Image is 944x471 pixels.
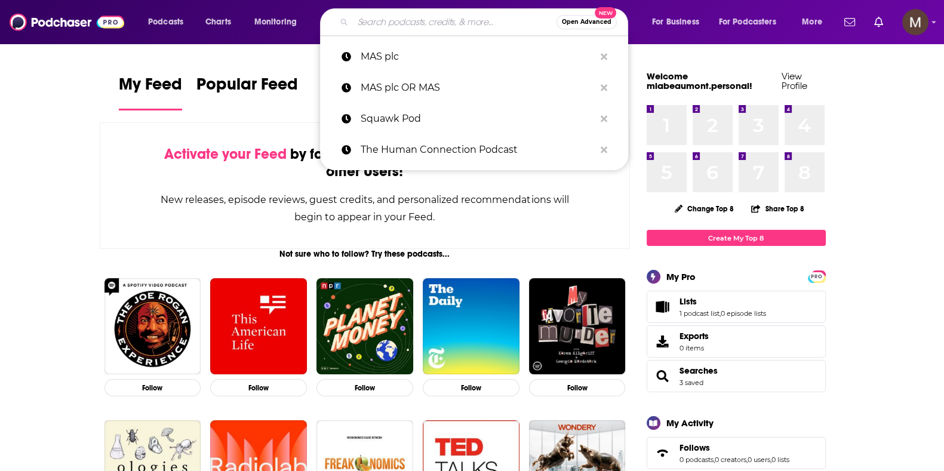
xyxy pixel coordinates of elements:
[320,134,628,165] a: The Human Connection Podcast
[210,379,307,396] button: Follow
[595,7,616,19] span: New
[751,197,804,220] button: Share Top 8
[254,14,297,30] span: Monitoring
[246,13,312,32] button: open menu
[840,12,860,32] a: Show notifications dropdown
[679,455,714,464] a: 0 podcasts
[679,365,718,376] a: Searches
[666,417,714,429] div: My Activity
[802,14,822,30] span: More
[869,12,888,32] a: Show notifications dropdown
[748,455,770,464] a: 0 users
[140,13,199,32] button: open menu
[782,70,807,91] a: View Profile
[721,309,766,318] a: 0 episode lists
[361,103,595,134] p: Squawk Pod
[679,442,789,453] a: Follows
[148,14,183,30] span: Podcasts
[361,134,595,165] p: The Human Connection Podcast
[810,272,824,281] a: PRO
[679,309,719,318] a: 1 podcast list
[210,278,307,375] img: This American Life
[746,455,748,464] span: ,
[196,74,298,110] a: Popular Feed
[647,437,826,469] span: Follows
[119,74,182,110] a: My Feed
[679,296,766,307] a: Lists
[714,455,715,464] span: ,
[10,11,124,33] img: Podchaser - Follow, Share and Rate Podcasts
[652,14,699,30] span: For Business
[100,249,631,259] div: Not sure who to follow? Try these podcasts...
[119,74,182,101] span: My Feed
[679,331,709,341] span: Exports
[647,325,826,358] a: Exports
[651,333,675,350] span: Exports
[647,230,826,246] a: Create My Top 8
[679,344,709,352] span: 0 items
[644,13,714,32] button: open menu
[647,70,752,91] a: Welcome miabeaumont.personal!
[316,379,413,396] button: Follow
[647,291,826,323] span: Lists
[679,442,710,453] span: Follows
[902,9,928,35] img: User Profile
[711,13,794,32] button: open menu
[104,278,201,375] img: The Joe Rogan Experience
[320,41,628,72] a: MAS plc
[719,14,776,30] span: For Podcasters
[651,368,675,384] a: Searches
[668,201,742,216] button: Change Top 8
[104,379,201,396] button: Follow
[715,455,746,464] a: 0 creators
[529,379,626,396] button: Follow
[160,146,570,180] div: by following Podcasts, Creators, Lists, and other Users!
[205,14,231,30] span: Charts
[529,278,626,375] img: My Favorite Murder with Karen Kilgariff and Georgia Hardstark
[160,191,570,226] div: New releases, episode reviews, guest credits, and personalized recommendations will begin to appe...
[771,455,789,464] a: 0 lists
[679,296,697,307] span: Lists
[361,41,595,72] p: MAS plc
[320,103,628,134] a: Squawk Pod
[651,298,675,315] a: Lists
[423,379,519,396] button: Follow
[679,378,703,387] a: 3 saved
[423,278,519,375] img: The Daily
[331,8,639,36] div: Search podcasts, credits, & more...
[719,309,721,318] span: ,
[902,9,928,35] span: Logged in as miabeaumont.personal
[556,15,617,29] button: Open AdvancedNew
[770,455,771,464] span: ,
[196,74,298,101] span: Popular Feed
[353,13,556,32] input: Search podcasts, credits, & more...
[320,72,628,103] a: MAS plc OR MAS
[794,13,837,32] button: open menu
[198,13,238,32] a: Charts
[164,145,287,163] span: Activate your Feed
[316,278,413,375] img: Planet Money
[361,72,595,103] p: MAS plc OR MAS
[647,360,826,392] span: Searches
[902,9,928,35] button: Show profile menu
[562,19,611,25] span: Open Advanced
[651,445,675,461] a: Follows
[666,271,696,282] div: My Pro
